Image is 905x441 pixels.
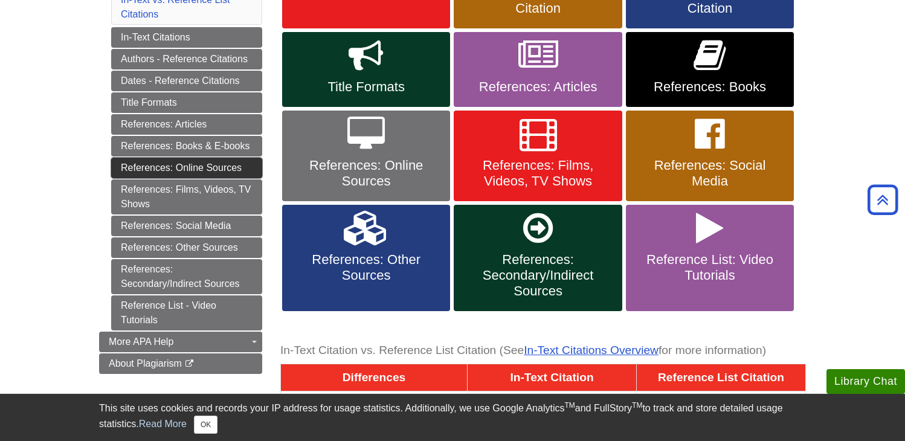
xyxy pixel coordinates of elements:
[632,401,642,410] sup: TM
[626,32,794,107] a: References: Books
[826,369,905,394] button: Library Chat
[282,32,450,107] a: Title Formats
[111,27,262,48] a: In-Text Citations
[291,158,441,189] span: References: Online Sources
[139,419,187,429] a: Read More
[463,252,613,299] span: References: Secondary/Indirect Sources
[111,179,262,214] a: References: Films, Videos, TV Shows
[291,79,441,95] span: Title Formats
[510,371,593,384] span: In-Text Citation
[184,360,195,368] i: This link opens in a new window
[111,114,262,135] a: References: Articles
[463,79,613,95] span: References: Articles
[111,295,262,330] a: Reference List - Video Tutorials
[291,252,441,283] span: References: Other Sources
[111,158,262,178] a: References: Online Sources
[111,49,262,69] a: Authors - Reference Citations
[635,158,785,189] span: References: Social Media
[99,332,262,352] a: More APA Help
[282,205,450,311] a: References: Other Sources
[111,136,262,156] a: References: Books & E-books
[109,336,173,347] span: More APA Help
[99,353,262,374] a: About Plagiarism
[111,216,262,236] a: References: Social Media
[194,416,217,434] button: Close
[343,371,406,384] span: Differences
[111,237,262,258] a: References: Other Sources
[454,32,622,107] a: References: Articles
[454,111,622,201] a: References: Films, Videos, TV Shows
[99,401,806,434] div: This site uses cookies and records your IP address for usage statistics. Additionally, we use Goo...
[658,371,784,384] span: Reference List Citation
[635,252,785,283] span: Reference List: Video Tutorials
[463,158,613,189] span: References: Films, Videos, TV Shows
[635,79,785,95] span: References: Books
[626,205,794,311] a: Reference List: Video Tutorials
[626,111,794,201] a: References: Social Media
[111,92,262,113] a: Title Formats
[109,358,182,369] span: About Plagiarism
[454,205,622,311] a: References: Secondary/Indirect Sources
[863,192,902,208] a: Back to Top
[564,401,575,410] sup: TM
[111,71,262,91] a: Dates - Reference Citations
[524,344,659,356] a: In-Text Citations Overview
[280,337,806,364] caption: In-Text Citation vs. Reference List Citation (See for more information)
[111,259,262,294] a: References: Secondary/Indirect Sources
[282,111,450,201] a: References: Online Sources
